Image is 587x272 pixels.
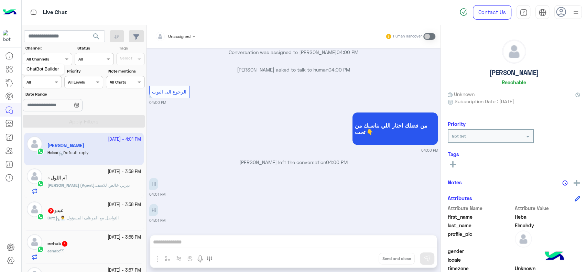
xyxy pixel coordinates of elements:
[21,64,64,75] div: ChatBot Builder
[393,34,422,39] small: Human Handover
[149,48,438,56] p: Conversation was assigned to [PERSON_NAME]
[29,8,38,17] img: tab
[355,122,435,135] span: من فضلك اختار اللي بناسبك من تحت 👇
[515,256,580,263] span: null
[448,248,513,255] span: gender
[27,168,42,184] img: defaultAdmin.png
[37,213,44,220] img: WhatsApp
[149,218,165,223] small: 04:01 PM
[108,234,141,241] small: [DATE] - 3:58 PM
[502,79,526,85] h6: Reachable
[47,183,95,188] span: [PERSON_NAME] (Agent)
[379,253,415,264] button: Send and close
[515,222,580,229] span: Elmahdy
[515,265,580,272] span: Unknown
[502,40,526,63] img: defaultAdmin.png
[48,208,54,214] span: 2
[149,100,166,105] small: 04:00 PM
[562,180,568,186] img: notes
[37,180,44,187] img: WhatsApp
[3,30,15,42] img: 101148596323591
[47,241,68,247] h5: eehab
[448,90,475,98] span: Unknown
[47,215,54,220] span: Bot
[37,246,44,253] img: WhatsApp
[149,204,158,216] p: 1/10/2025, 4:01 PM
[459,8,468,16] img: spinner
[149,66,438,73] p: [PERSON_NAME] asked to talk to human
[448,222,513,229] span: last_name
[149,192,165,197] small: 04:01 PM
[326,159,348,165] span: 04:00 PM
[517,5,530,20] a: tab
[448,121,466,127] h6: Priority
[77,45,113,51] label: Status
[47,208,63,214] h5: عبدو
[47,248,59,253] span: eehab
[27,202,42,217] img: defaultAdmin.png
[515,205,580,212] span: Attribute Value
[489,69,539,77] h5: [PERSON_NAME]
[92,32,100,41] span: search
[152,89,186,95] span: الرجوع الى البوت
[572,8,580,17] img: profile
[88,30,105,45] button: search
[542,244,566,269] img: hulul-logo.png
[448,179,462,185] h6: Notes
[448,151,580,157] h6: Tags
[448,256,513,263] span: locale
[108,202,141,208] small: [DATE] - 3:58 PM
[448,265,513,272] span: timezone
[448,230,513,246] span: profile_pic
[60,248,64,253] span: ؟؟
[574,180,580,186] img: add
[62,241,67,247] span: 1
[25,91,102,97] label: Date Range
[47,215,55,220] b: :
[108,168,141,175] small: [DATE] - 3:59 PM
[455,98,514,105] span: Subscription Date : [DATE]
[108,68,144,74] label: Note mentions
[47,248,60,253] b: :
[448,205,513,212] span: Attribute Name
[3,5,17,20] img: Logo
[473,5,511,20] a: Contact Us
[55,215,119,220] span: 👨‍💼 التواصل مع الموظف المسؤول
[421,148,438,153] small: 04:00 PM
[47,175,67,181] h5: أم اللول~
[67,68,102,74] label: Priority
[515,248,580,255] span: null
[43,8,67,17] p: Live Chat
[328,67,350,73] span: 04:00 PM
[515,213,580,220] span: Heba
[168,34,191,39] span: Unassigned
[23,115,145,128] button: Apply Filters
[149,159,438,166] p: [PERSON_NAME] left the conversation
[27,234,42,250] img: defaultAdmin.png
[25,45,72,51] label: Channel:
[337,49,358,55] span: 04:00 PM
[96,183,130,188] span: ديربي خالص للاسف
[149,178,158,190] p: 1/10/2025, 4:01 PM
[539,9,546,17] img: tab
[47,183,96,188] b: :
[520,9,528,17] img: tab
[448,195,472,201] h6: Attributes
[448,213,513,220] span: first_name
[515,230,532,248] img: defaultAdmin.png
